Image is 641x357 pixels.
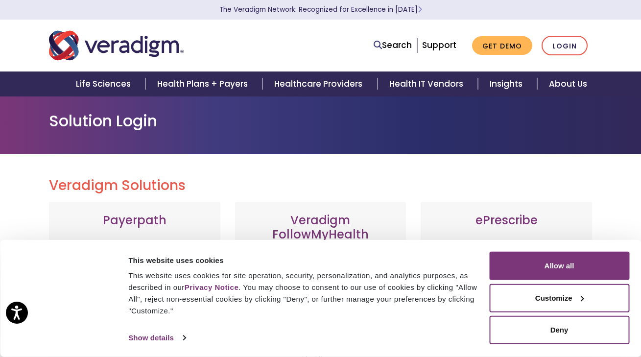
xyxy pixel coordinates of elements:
a: Support [422,39,456,51]
a: Get Demo [472,36,532,55]
h3: Veradigm FollowMyHealth [245,214,397,242]
span: Learn More [418,5,422,14]
a: Privacy Notice [185,283,238,291]
img: Veradigm logo [49,29,184,62]
button: Allow all [489,252,629,280]
iframe: Drift Chat Widget [453,286,629,345]
h3: Payerpath [59,214,211,228]
h3: ePrescribe [430,214,582,228]
div: This website uses cookies [128,254,478,266]
a: Search [374,39,412,52]
h1: Solution Login [49,112,593,130]
a: Insights [478,71,537,96]
div: This website uses cookies for site operation, security, personalization, and analytics purposes, ... [128,270,478,317]
a: Life Sciences [64,71,145,96]
a: Health IT Vendors [378,71,478,96]
a: About Us [537,71,599,96]
button: Customize [489,284,629,312]
a: Health Plans + Payers [145,71,262,96]
a: Login [542,36,588,56]
a: Healthcare Providers [262,71,377,96]
a: Show details [128,331,185,345]
h2: Veradigm Solutions [49,177,593,194]
a: The Veradigm Network: Recognized for Excellence in [DATE]Learn More [219,5,422,14]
